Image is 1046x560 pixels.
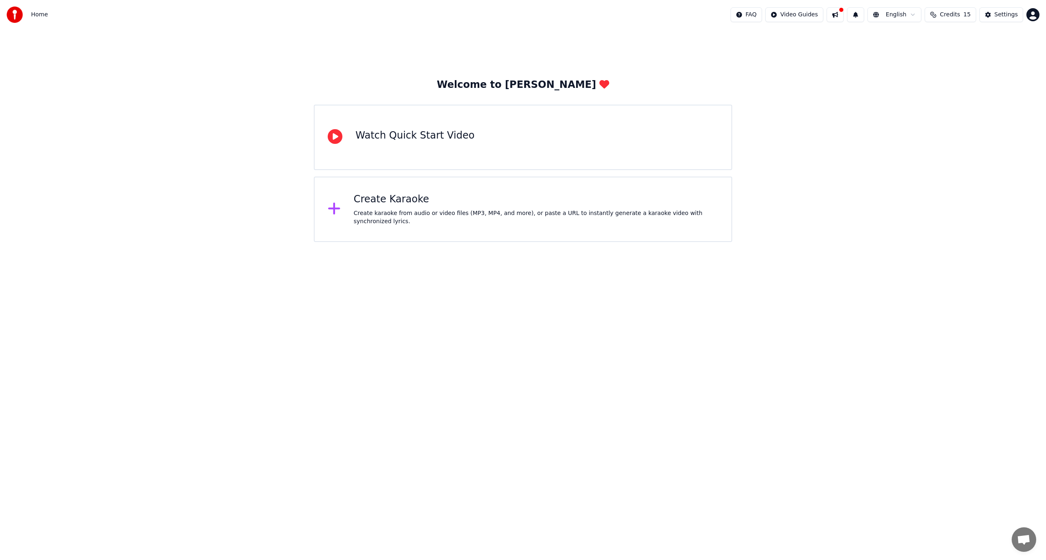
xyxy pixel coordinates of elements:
div: Open de chat [1012,527,1036,552]
div: Create karaoke from audio or video files (MP3, MP4, and more), or paste a URL to instantly genera... [354,209,719,226]
span: Credits [940,11,960,19]
span: 15 [963,11,971,19]
button: Video Guides [765,7,823,22]
img: youka [7,7,23,23]
div: Create Karaoke [354,193,719,206]
nav: breadcrumb [31,11,48,19]
button: FAQ [731,7,762,22]
div: Settings [995,11,1018,19]
div: Watch Quick Start Video [355,129,474,142]
button: Settings [979,7,1023,22]
button: Credits15 [925,7,976,22]
span: Home [31,11,48,19]
div: Welcome to [PERSON_NAME] [437,78,609,92]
